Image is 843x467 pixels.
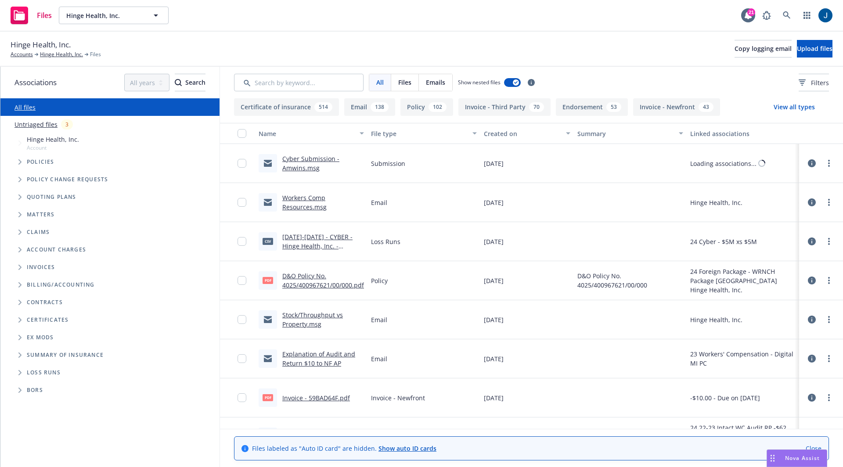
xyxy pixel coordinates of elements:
[690,393,760,402] div: -$10.00 - Due on [DATE]
[798,7,816,24] a: Switch app
[40,50,83,58] a: Hinge Health, Inc.
[263,277,273,284] span: pdf
[282,272,364,289] a: D&O Policy No. 4025/400967621/00/000.pdf
[344,98,395,116] button: Email
[767,449,827,467] button: Nova Assist
[263,394,273,401] span: pdf
[480,123,574,144] button: Created on
[238,315,246,324] input: Toggle Row Selected
[797,40,832,57] button: Upload files
[824,275,834,286] a: more
[238,276,246,285] input: Toggle Row Selected
[314,102,332,112] div: 514
[238,393,246,402] input: Toggle Row Selected
[797,44,832,53] span: Upload files
[484,198,504,207] span: [DATE]
[799,74,829,91] button: Filters
[27,144,79,151] span: Account
[282,311,343,328] a: Stock/Throughput vs Property.msg
[0,276,220,399] div: Folder Tree Example
[458,79,501,86] span: Show nested files
[577,271,683,290] span: D&O Policy No. 4025/400967621/00/000
[690,237,757,246] div: 24 Cyber - $5M xs $5M
[27,212,54,217] span: Matters
[735,44,792,53] span: Copy logging email
[27,265,55,270] span: Invoices
[484,393,504,402] span: [DATE]
[758,7,775,24] a: Report a Bug
[14,120,58,129] a: Untriaged files
[238,198,246,207] input: Toggle Row Selected
[371,102,389,112] div: 138
[690,267,796,285] div: 24 Foreign Package - WRNCH Package [GEOGRAPHIC_DATA]
[484,315,504,324] span: [DATE]
[175,74,205,91] div: Search
[484,237,504,246] span: [DATE]
[367,123,480,144] button: File type
[690,285,796,295] div: Hinge Health, Inc.
[818,8,832,22] img: photo
[175,74,205,91] button: SearchSearch
[7,3,55,28] a: Files
[378,444,436,453] a: Show auto ID cards
[824,158,834,169] a: more
[376,78,384,87] span: All
[255,123,367,144] button: Name
[400,98,453,116] button: Policy
[234,98,339,116] button: Certificate of insurance
[824,236,834,247] a: more
[27,159,54,165] span: Policies
[282,350,355,367] a: Explanation of Audit and Return $10 to NF AP
[27,300,63,305] span: Contracts
[27,282,95,287] span: Billing/Accounting
[690,159,757,168] div: Loading associations...
[66,11,142,20] span: Hinge Health, Inc.
[778,7,796,24] a: Search
[824,353,834,364] a: more
[484,159,504,168] span: [DATE]
[238,354,246,363] input: Toggle Row Selected
[799,78,829,87] span: Filters
[484,354,504,363] span: [DATE]
[633,98,720,116] button: Invoice - Newfront
[429,102,447,112] div: 102
[37,12,52,19] span: Files
[282,428,363,464] a: Original Audit w AP$62 was voided and revised only owing $52- insured is due $10
[371,315,387,324] span: Email
[458,98,551,116] button: Invoice - Third Party
[824,392,834,403] a: more
[824,197,834,208] a: more
[371,159,405,168] span: Submission
[14,103,36,111] a: All files
[371,129,467,138] div: File type
[282,154,339,172] a: Cyber Submission - Amwins.msg
[59,7,169,24] button: Hinge Health, Inc.
[371,237,400,246] span: Loss Runs
[0,133,220,276] div: Tree Example
[234,74,364,91] input: Search by keyword...
[811,78,829,87] span: Filters
[282,394,350,402] a: Invoice - 59BAD64F.pdf
[574,123,686,144] button: Summary
[484,276,504,285] span: [DATE]
[238,237,246,246] input: Toggle Row Selected
[27,352,104,358] span: Summary of insurance
[606,102,621,112] div: 53
[371,354,387,363] span: Email
[14,77,57,88] span: Associations
[824,314,834,325] a: more
[259,129,354,138] div: Name
[371,393,425,402] span: Invoice - Newfront
[27,317,68,323] span: Certificates
[27,370,61,375] span: Loss Runs
[282,194,327,211] a: Workers Comp Resources.msg
[27,194,76,200] span: Quoting plans
[11,50,33,58] a: Accounts
[699,102,713,112] div: 43
[760,98,829,116] button: View all types
[735,40,792,57] button: Copy logging email
[11,39,71,50] span: Hinge Health, Inc.
[529,102,544,112] div: 70
[371,198,387,207] span: Email
[690,198,742,207] div: Hinge Health, Inc.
